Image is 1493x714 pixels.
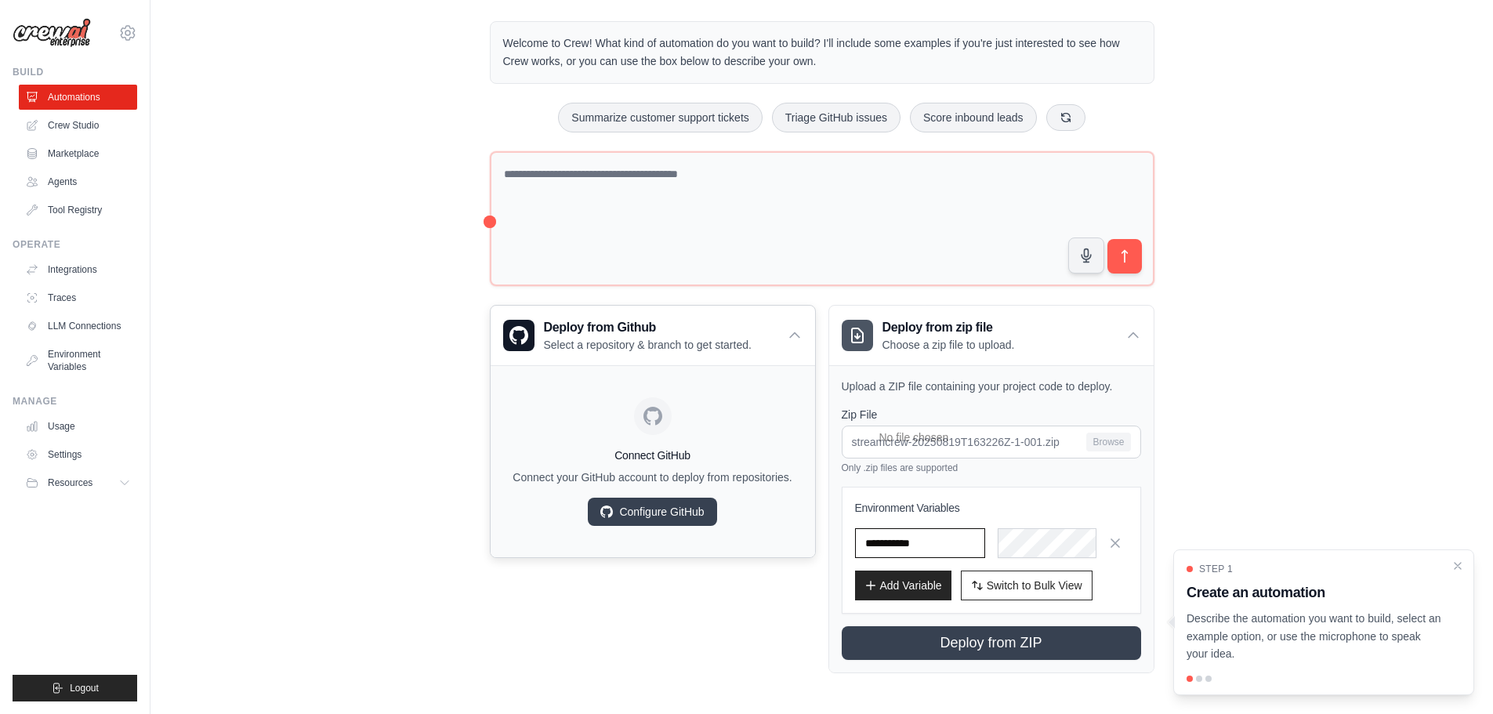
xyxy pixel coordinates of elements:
[910,103,1037,132] button: Score inbound leads
[19,198,137,223] a: Tool Registry
[13,675,137,701] button: Logout
[13,66,137,78] div: Build
[1415,639,1493,714] div: וידג'ט של צ'אט
[19,342,137,379] a: Environment Variables
[503,34,1141,71] p: Welcome to Crew! What kind of automation do you want to build? I'll include some examples if you'...
[503,469,803,485] p: Connect your GitHub account to deploy from repositories.
[558,103,762,132] button: Summarize customer support tickets
[961,571,1093,600] button: Switch to Bulk View
[842,407,1141,422] label: Zip File
[855,500,1128,516] h3: Environment Variables
[13,395,137,408] div: Manage
[13,238,137,251] div: Operate
[588,498,716,526] a: Configure GitHub
[842,426,1141,458] input: streamcrew-20250819T163226Z-1-001.zip Browse
[1187,582,1442,603] h3: Create an automation
[842,379,1141,394] p: Upload a ZIP file containing your project code to deploy.
[842,626,1141,660] button: Deploy from ZIP
[19,169,137,194] a: Agents
[842,462,1141,474] p: Only .zip files are supported
[19,257,137,282] a: Integrations
[19,442,137,467] a: Settings
[70,682,99,694] span: Logout
[544,337,752,353] p: Select a repository & branch to get started.
[19,470,137,495] button: Resources
[503,448,803,463] h4: Connect GitHub
[19,141,137,166] a: Marketplace
[1451,560,1464,572] button: Close walkthrough
[19,414,137,439] a: Usage
[772,103,901,132] button: Triage GitHub issues
[19,113,137,138] a: Crew Studio
[855,571,951,600] button: Add Variable
[882,318,1015,337] h3: Deploy from zip file
[1187,610,1442,663] p: Describe the automation you want to build, select an example option, or use the microphone to spe...
[19,285,137,310] a: Traces
[19,314,137,339] a: LLM Connections
[48,477,92,489] span: Resources
[987,578,1082,593] span: Switch to Bulk View
[1415,639,1493,714] iframe: Chat Widget
[1199,563,1233,575] span: Step 1
[19,85,137,110] a: Automations
[882,337,1015,353] p: Choose a zip file to upload.
[13,18,91,48] img: Logo
[544,318,752,337] h3: Deploy from Github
